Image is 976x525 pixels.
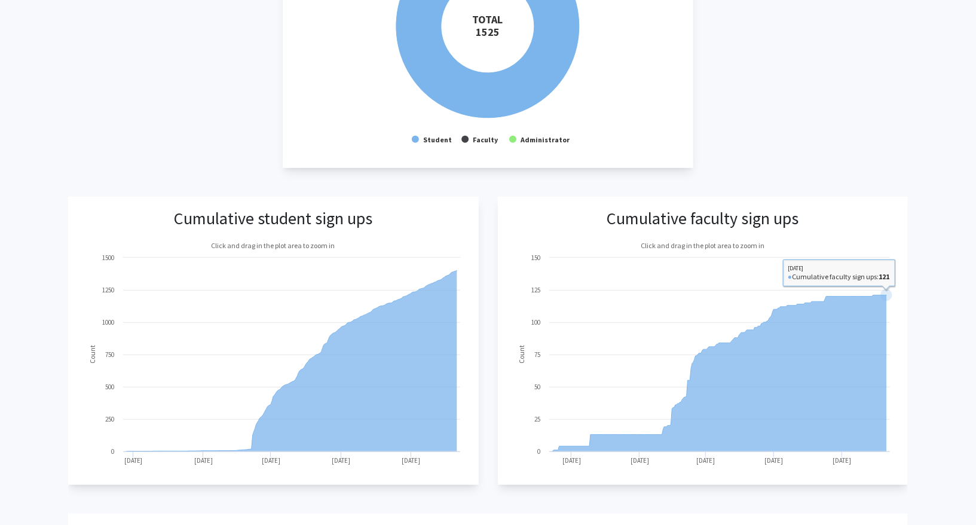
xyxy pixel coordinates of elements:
h3: Cumulative faculty sign ups [607,209,798,229]
text: [DATE] [124,456,143,465]
text: Faculty [473,135,499,144]
text: [DATE] [696,456,715,465]
text: 0 [537,447,540,456]
text: 0 [111,447,114,456]
text: [DATE] [402,456,420,465]
text: Count [517,346,526,364]
text: Administrator [521,135,571,144]
h3: Cumulative student sign ups [174,209,372,229]
text: [DATE] [262,456,280,465]
text: Count [88,346,97,364]
text: 1500 [102,254,114,262]
text: 100 [531,318,540,326]
text: Click and drag in the plot area to zoom in [212,241,335,250]
text: 1250 [102,286,114,294]
text: [DATE] [194,456,213,465]
iframe: Chat [9,471,51,516]
text: 250 [105,415,114,423]
text: 25 [534,415,540,423]
text: [DATE] [833,456,851,465]
text: 750 [105,350,114,359]
text: 75 [534,350,540,359]
text: [DATE] [764,456,783,465]
text: Student [423,135,452,144]
text: 50 [534,383,540,391]
text: Click and drag in the plot area to zoom in [641,241,764,250]
text: 125 [531,286,540,294]
text: 150 [531,254,540,262]
text: [DATE] [630,456,648,465]
text: [DATE] [332,456,350,465]
tspan: TOTAL 1525 [473,13,503,39]
text: 500 [105,383,114,391]
text: [DATE] [562,456,580,465]
text: 1000 [102,318,114,326]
